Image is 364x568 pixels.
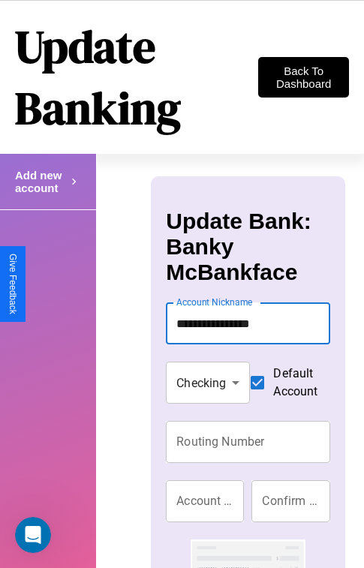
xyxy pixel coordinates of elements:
iframe: Intercom live chat [15,517,51,553]
button: Back To Dashboard [258,57,349,98]
div: Give Feedback [8,254,18,314]
h1: Update Banking [15,16,258,139]
label: Account Nickname [176,296,253,308]
h3: Update Bank: Banky McBankface [166,209,329,285]
div: Checking [166,362,250,404]
h4: Add new account [15,169,68,194]
span: Default Account [273,365,317,401]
